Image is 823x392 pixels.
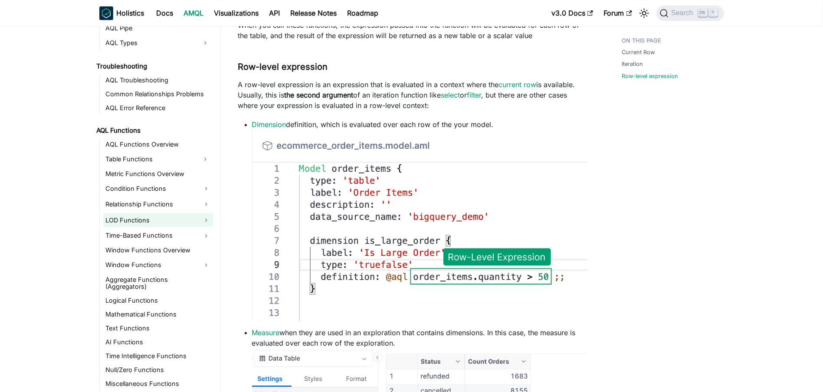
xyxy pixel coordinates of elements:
a: v3.0 Docs [547,6,599,20]
kbd: K [709,9,718,16]
a: Time Intelligence Functions [103,350,213,362]
button: Switch between dark and light mode (currently light mode) [637,6,651,20]
p: When you call these functions, the expression passed into the function will be evaluated for each... [238,20,587,41]
button: Search (Ctrl+K) [656,5,724,21]
a: AMQL [179,6,209,20]
img: dimension-definition [252,130,587,321]
a: Roadmap [342,6,384,20]
a: Visualizations [209,6,264,20]
b: Holistics [117,8,144,18]
a: AQL Error Reference [103,102,213,114]
a: Release Notes [285,6,342,20]
a: Iteration [622,60,643,68]
a: Logical Functions [103,294,213,307]
a: Troubleshooting [94,60,213,72]
a: Row-level expression [622,72,679,80]
nav: Docs sidebar [91,26,221,392]
button: Expand sidebar category 'Table Functions' [197,152,213,166]
img: Holistics [99,6,113,20]
a: Null/Zero Functions [103,364,213,376]
a: select [441,91,460,99]
a: Window Functions Overview [103,244,213,256]
a: Metric Functions Overview [103,168,213,180]
a: Window Functions [103,258,213,272]
h3: Row-level expression [238,62,587,72]
a: AQL Functions Overview [103,138,213,150]
a: Docs [151,6,179,20]
a: LOD Functions [103,213,213,227]
a: AI Functions [103,336,213,348]
a: Forum [599,6,637,20]
a: Current Row [622,48,655,56]
a: HolisticsHolistics [99,6,144,20]
a: AQL Functions [94,124,213,137]
li: definition, which is evaluated over each row of the your model. [252,119,587,324]
a: Text Functions [103,322,213,334]
a: Relationship Functions [103,197,213,211]
a: Mathematical Functions [103,308,213,320]
strong: the second argument [285,91,354,99]
a: Common Relationships Problems [103,88,213,100]
a: Measure [252,328,280,337]
a: API [264,6,285,20]
a: AQL Pipe [103,22,213,34]
a: current row [499,80,537,89]
a: AQL Types [103,36,197,50]
a: Time-Based Functions [103,229,213,242]
a: Table Functions [103,152,197,166]
button: Expand sidebar category 'AQL Types' [197,36,213,50]
a: Condition Functions [103,182,213,196]
a: Aggregate Functions (Aggregators) [103,274,213,293]
p: A row-level expression is an expression that is evaluated in a context where the is available. Us... [238,79,587,111]
a: Miscellaneous Functions [103,378,213,390]
a: AQL Troubleshooting [103,74,213,86]
a: filter [467,91,482,99]
span: Search [669,9,698,17]
a: Dimension [252,120,286,129]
